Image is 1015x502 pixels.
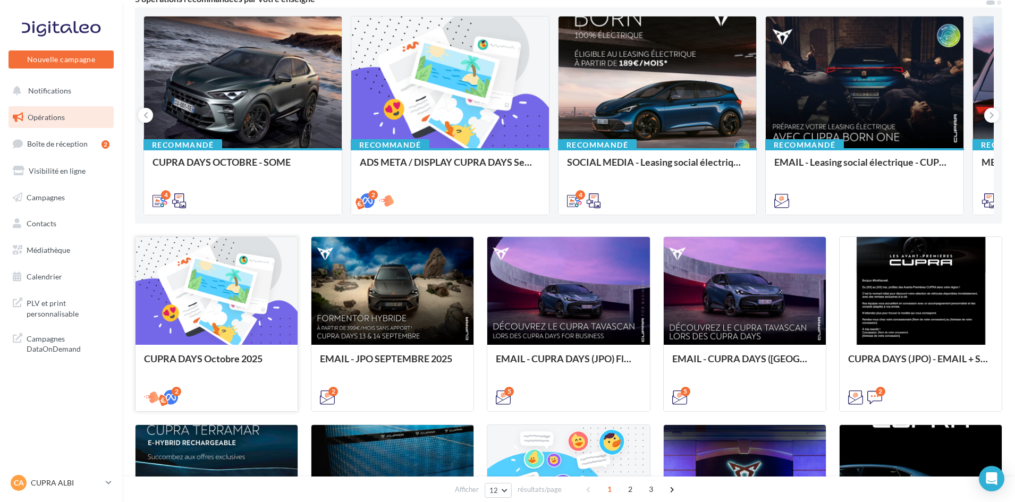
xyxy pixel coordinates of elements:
div: SOCIAL MEDIA - Leasing social électrique - CUPRA Born [567,157,748,178]
div: EMAIL - CUPRA DAYS (JPO) Fleet Générique [496,353,641,375]
div: 2 [172,387,181,396]
div: 5 [681,387,690,396]
a: Médiathèque [6,239,116,261]
div: ADS META / DISPLAY CUPRA DAYS Septembre 2025 [360,157,540,178]
div: 5 [504,387,514,396]
div: Recommandé [765,139,844,151]
span: résultats/page [518,484,562,495]
a: PLV et print personnalisable [6,292,116,323]
a: Campagnes [6,186,116,209]
span: Campagnes [27,192,65,201]
a: Contacts [6,212,116,235]
div: 2 [101,140,109,149]
span: Boîte de réception [27,139,88,148]
div: Open Intercom Messenger [979,466,1004,491]
span: 2 [622,481,639,498]
a: CA CUPRA ALBI [9,473,114,493]
span: Notifications [28,86,71,95]
div: CUPRA DAYS (JPO) - EMAIL + SMS [848,353,993,375]
span: 3 [642,481,659,498]
div: 4 [576,190,585,200]
span: Calendrier [27,272,62,281]
span: Visibilité en ligne [29,166,86,175]
div: EMAIL - JPO SEPTEMBRE 2025 [320,353,465,375]
div: Recommandé [351,139,429,151]
div: Recommandé [143,139,222,151]
span: 1 [601,481,618,498]
span: Médiathèque [27,245,70,254]
div: 2 [328,387,338,396]
span: Campagnes DataOnDemand [27,331,109,354]
button: Notifications [6,80,112,102]
span: Opérations [28,113,65,122]
a: Calendrier [6,266,116,288]
span: Afficher [455,484,479,495]
div: 2 [368,190,378,200]
div: CUPRA DAYS OCTOBRE - SOME [153,157,333,178]
span: 12 [489,486,498,495]
span: Contacts [27,219,56,228]
button: 12 [485,483,512,498]
a: Campagnes DataOnDemand [6,327,116,359]
span: PLV et print personnalisable [27,296,109,319]
div: EMAIL - CUPRA DAYS ([GEOGRAPHIC_DATA]) Private Générique [672,353,817,375]
a: Opérations [6,106,116,129]
button: Nouvelle campagne [9,50,114,69]
div: CUPRA DAYS Octobre 2025 [144,353,289,375]
p: CUPRA ALBI [31,478,101,488]
div: EMAIL - Leasing social électrique - CUPRA Born One [774,157,955,178]
a: Boîte de réception2 [6,132,116,155]
span: CA [14,478,24,488]
div: 2 [876,387,885,396]
div: Recommandé [558,139,637,151]
div: 4 [161,190,171,200]
a: Visibilité en ligne [6,160,116,182]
